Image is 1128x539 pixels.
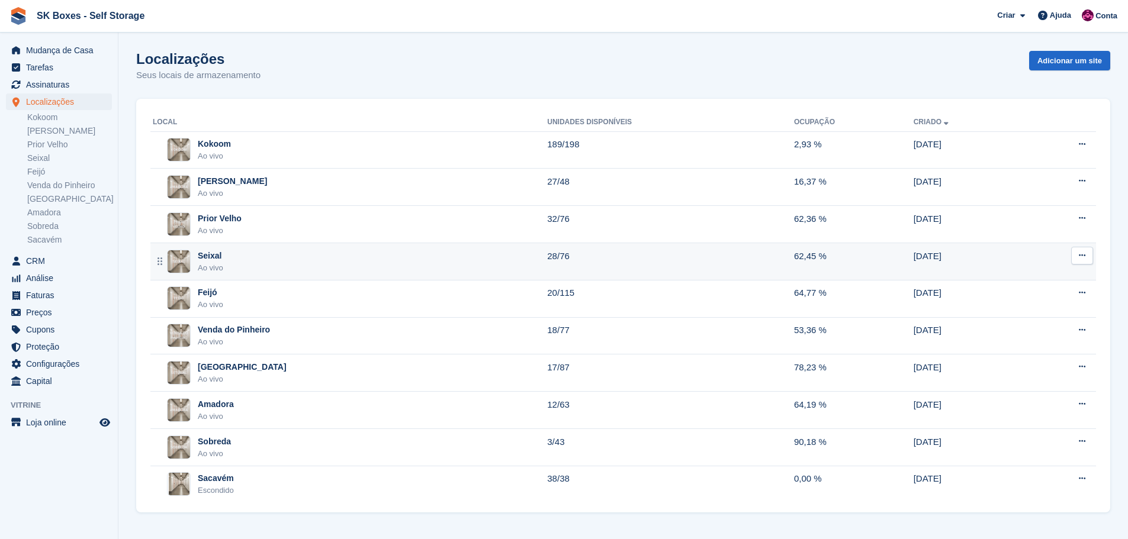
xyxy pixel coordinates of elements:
img: Imagem do site Feijó [168,287,190,309]
div: Sobreda [198,435,231,448]
img: Imagem do site Seixal [168,250,190,273]
td: 12/63 [547,392,794,429]
a: menu [6,356,112,372]
img: Imagem do site Sacavém [169,472,189,496]
a: Kokoom [27,112,112,123]
a: [PERSON_NAME] [27,125,112,137]
th: Ocupação [794,113,914,132]
div: Ao vivo [198,299,223,311]
td: [DATE] [914,317,1023,354]
td: 53,36 % [794,317,914,354]
a: menu [6,321,112,338]
th: Unidades disponíveis [547,113,794,132]
td: 28/76 [547,243,794,280]
td: 0,00 % [794,466,914,502]
span: Mudança de Casa [26,42,97,59]
span: Preços [26,304,97,321]
a: Adicionar um site [1029,51,1110,70]
div: Kokoom [198,138,231,150]
a: Loja de pré-visualização [98,415,112,430]
span: Loja online [26,414,97,431]
div: Ao vivo [198,448,231,460]
div: Ao vivo [198,373,287,385]
a: menu [6,59,112,76]
img: Joana Alegria [1082,9,1094,21]
a: Sobreda [27,221,112,232]
td: [DATE] [914,131,1023,169]
span: CRM [26,253,97,269]
a: Sacavém [27,234,112,246]
a: menu [6,253,112,269]
td: 189/198 [547,131,794,169]
td: 62,36 % [794,206,914,243]
td: [DATE] [914,169,1023,206]
div: Ao vivo [198,150,231,162]
div: Ao vivo [198,336,270,348]
td: [DATE] [914,354,1023,392]
img: Imagem do site Prior Velho [168,213,190,235]
td: 62,45 % [794,243,914,280]
div: Prior Velho [198,212,242,225]
div: Escondido [198,485,234,496]
a: Criado [914,118,951,126]
td: 78,23 % [794,354,914,392]
div: Amadora [198,398,234,411]
td: 3/43 [547,429,794,466]
td: 27/48 [547,169,794,206]
td: [DATE] [914,466,1023,502]
td: 17/87 [547,354,794,392]
img: Imagem do site Setúbal [168,362,190,384]
a: menu [6,414,112,431]
img: Imagem do site Sobreda [168,436,190,459]
a: Seixal [27,153,112,164]
td: [DATE] [914,392,1023,429]
a: menu [6,270,112,286]
td: [DATE] [914,243,1023,280]
td: 2,93 % [794,131,914,169]
a: SK Boxes - Self Storage [32,6,149,25]
td: 18/77 [547,317,794,354]
a: menu [6,287,112,304]
td: 20/115 [547,280,794,317]
img: Imagem do site Kokoom [168,138,190,161]
div: Feijó [198,286,223,299]
a: menu [6,93,112,110]
span: Proteção [26,338,97,355]
img: stora-icon-8386f47178a22dfd0bd8f6a31ec36ba5ce8667c1dd55bd0f319d3a0aa187defe.svg [9,7,27,25]
td: [DATE] [914,206,1023,243]
span: Cupons [26,321,97,338]
span: Tarefas [26,59,97,76]
span: Faturas [26,287,97,304]
span: Localizações [26,93,97,110]
td: 64,19 % [794,392,914,429]
span: Conta [1095,10,1117,22]
h1: Localizações [136,51,261,67]
td: 90,18 % [794,429,914,466]
div: Ao vivo [198,188,267,199]
div: Ao vivo [198,411,234,422]
td: 16,37 % [794,169,914,206]
span: Criar [997,9,1015,21]
td: 32/76 [547,206,794,243]
a: [GEOGRAPHIC_DATA] [27,193,112,205]
div: Venda do Pinheiro [198,324,270,336]
img: Imagem do site Amadora [168,399,190,421]
a: menu [6,338,112,355]
th: Local [150,113,547,132]
img: Imagem do site Amadora II [168,176,190,198]
td: 38/38 [547,466,794,502]
a: Amadora [27,207,112,218]
div: Seixal [198,250,223,262]
p: Seus locais de armazenamento [136,69,261,82]
div: [PERSON_NAME] [198,175,267,188]
a: menu [6,373,112,389]
a: menu [6,76,112,93]
div: Sacavém [198,472,234,485]
img: Imagem do site Venda do Pinheiro [168,324,190,347]
span: Vitrine [11,399,118,411]
span: Assinaturas [26,76,97,93]
a: Venda do Pinheiro [27,180,112,191]
a: Feijó [27,166,112,177]
td: [DATE] [914,429,1023,466]
span: Configurações [26,356,97,372]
